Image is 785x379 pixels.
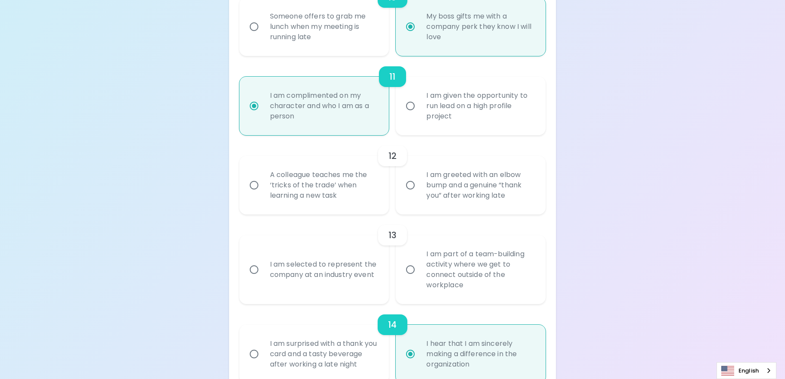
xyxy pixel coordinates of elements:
div: choice-group-check [239,214,546,304]
div: I am selected to represent the company at an industry event [263,249,385,290]
h6: 14 [388,318,397,332]
div: My boss gifts me with a company perk they know I will love [419,1,541,53]
h6: 11 [389,70,395,84]
div: I am greeted with an elbow bump and a genuine “thank you” after working late [419,159,541,211]
div: A colleague teaches me the ‘tricks of the trade’ when learning a new task [263,159,385,211]
aside: Language selected: English [717,362,776,379]
div: I am part of a team-building activity where we get to connect outside of the workplace [419,239,541,301]
div: Language [717,362,776,379]
h6: 12 [388,149,397,163]
div: Someone offers to grab me lunch when my meeting is running late [263,1,385,53]
div: choice-group-check [239,56,546,135]
div: I am given the opportunity to run lead on a high profile project [419,80,541,132]
div: choice-group-check [239,135,546,214]
div: I am complimented on my character and who I am as a person [263,80,385,132]
a: English [717,363,776,379]
h6: 13 [388,228,397,242]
